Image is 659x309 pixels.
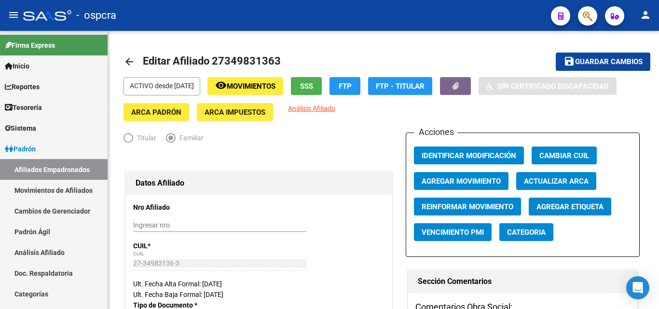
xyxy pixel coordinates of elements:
button: Sin Certificado Discapacidad [479,77,617,95]
button: FTP [329,77,360,95]
span: Guardar cambios [575,58,643,67]
span: Reinformar Movimiento [422,202,513,211]
span: Firma Express [5,40,55,51]
span: - ospcra [76,5,116,26]
h1: Sección Comentarios [418,274,628,289]
span: Editar Afiliado 27349831363 [143,55,281,67]
span: Sin Certificado Discapacidad [497,82,609,91]
span: FTP [339,82,352,91]
button: Identificar Modificación [414,147,524,164]
button: Reinformar Movimiento [414,198,521,215]
button: Categoria [499,223,553,241]
span: Categoria [507,228,546,237]
p: ACTIVO desde [DATE] [124,77,200,95]
div: Ult. Fecha Alta Formal: [DATE] [133,279,384,289]
mat-radio-group: Elija una opción [124,136,213,144]
p: Nro Afiliado [133,202,208,213]
button: SSS [291,77,322,95]
span: ARCA Impuestos [205,108,265,117]
mat-icon: person [640,9,651,21]
span: Agregar Movimiento [422,177,501,186]
button: ARCA Impuestos [197,103,273,121]
span: Cambiar CUIL [539,151,589,160]
span: Actualizar ARCA [524,177,589,186]
button: Agregar Etiqueta [529,198,611,215]
mat-icon: save [563,55,575,67]
button: Actualizar ARCA [516,172,596,190]
span: Tesorería [5,102,42,113]
span: ARCA Padrón [131,108,181,117]
span: Vencimiento PMI [422,228,484,237]
button: FTP - Titular [368,77,432,95]
span: Agregar Etiqueta [536,202,604,211]
span: Padrón [5,144,36,154]
span: Reportes [5,81,40,92]
button: Agregar Movimiento [414,172,508,190]
button: Vencimiento PMI [414,223,492,241]
span: FTP - Titular [376,82,425,91]
span: Identificar Modificación [422,151,516,160]
span: Movimientos [227,82,275,91]
span: SSS [300,82,313,91]
span: Análisis Afiliado [288,105,335,112]
button: ARCA Padrón [124,103,189,121]
span: Inicio [5,61,29,71]
mat-icon: remove_red_eye [215,80,227,91]
span: Titular [133,133,156,143]
div: Open Intercom Messenger [626,276,649,299]
button: Movimientos [207,77,283,95]
mat-icon: menu [8,9,19,21]
p: CUIL [133,241,208,251]
div: Ult. Fecha Baja Formal: [DATE] [133,289,384,300]
h3: Acciones [414,125,457,139]
button: Cambiar CUIL [532,147,597,164]
mat-icon: arrow_back [124,56,135,67]
span: Sistema [5,123,36,134]
h1: Datos Afiliado [136,175,382,191]
span: Familiar [176,133,204,143]
button: Guardar cambios [556,53,650,70]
